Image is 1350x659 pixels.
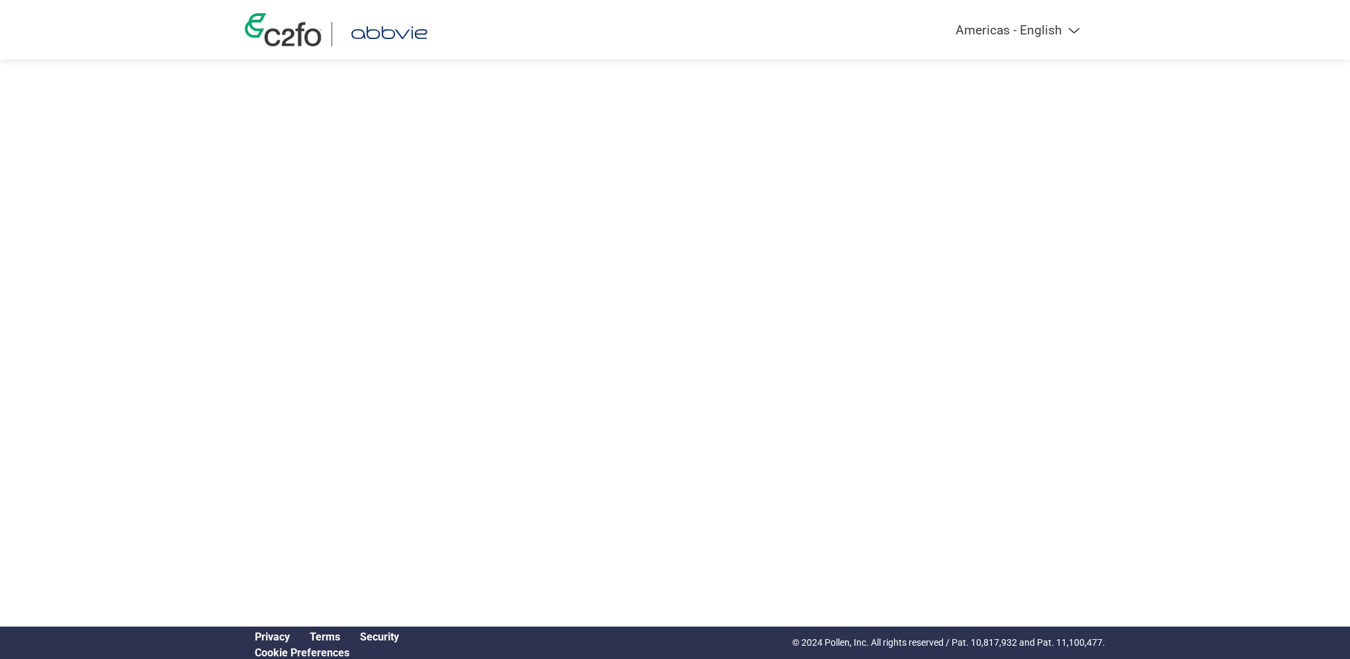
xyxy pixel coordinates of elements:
div: Open Cookie Preferences Modal [245,646,409,659]
a: Privacy [255,631,290,643]
a: Cookie Preferences, opens a dedicated popup modal window [255,646,349,659]
p: © 2024 Pollen, Inc. All rights reserved / Pat. 10,817,932 and Pat. 11,100,477. [792,636,1105,650]
a: Security [360,631,399,643]
a: Terms [310,631,340,643]
img: c2fo logo [245,13,322,46]
img: AbbVie [342,22,436,46]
